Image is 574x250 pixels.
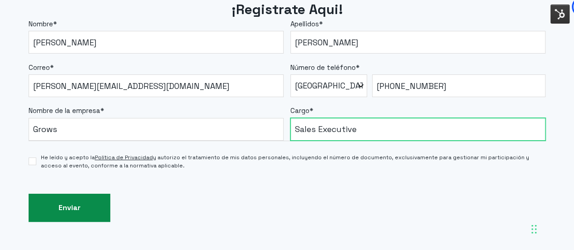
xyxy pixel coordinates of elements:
span: Apellidos [290,20,319,28]
img: Interruptor del menú de herramientas de HubSpot [550,5,569,24]
div: Arrastrar [531,216,537,243]
input: Enviar [29,194,110,222]
span: Nombre [29,20,53,28]
span: Número de teléfono [290,63,356,72]
div: Widget de chat [411,134,574,250]
span: Correo [29,63,50,72]
span: Cargo [290,106,309,115]
a: Política de Privacidad [95,154,153,161]
iframe: Chat Widget [411,134,574,250]
h2: ¡Registrate Aqui! [29,0,545,19]
span: Nombre de la empresa [29,106,100,115]
span: He leído y acepto la y autorizo el tratamiento de mis datos personales, incluyendo el número de d... [41,153,545,170]
input: He leído y acepto laPolítica de Privacidady autorizo el tratamiento de mis datos personales, incl... [29,157,36,165]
